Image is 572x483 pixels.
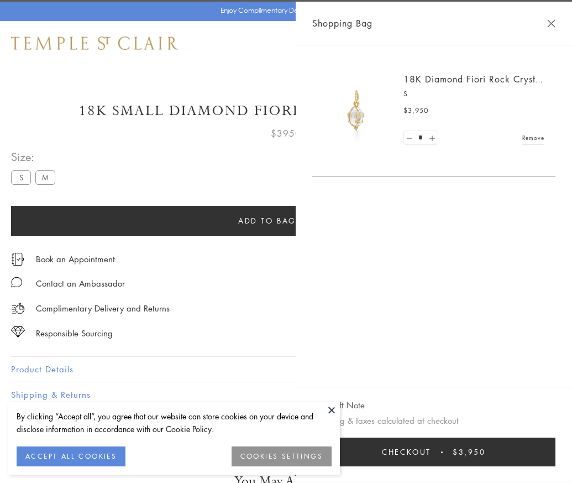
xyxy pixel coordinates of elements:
[36,326,113,340] div: Responsible Sourcing
[312,16,372,30] span: Shopping Bag
[312,414,555,428] p: Shipping & taxes calculated at checkout
[238,215,296,227] span: Add to bag
[403,89,544,100] p: S
[547,19,555,28] button: Close Shopping Bag
[11,37,178,50] img: Temple St. Clair
[11,170,31,184] label: S
[11,382,561,407] button: Shipping & Returns
[271,126,301,141] span: $3950
[403,105,428,116] span: $3,950
[11,357,561,382] button: Product Details
[11,206,523,236] button: Add to bag
[36,302,170,315] p: Complimentary Delivery and Returns
[312,398,365,412] button: Add Gift Note
[11,101,561,121] h1: 18K Small Diamond Fiori Rock Crystal Amulet
[11,326,25,337] img: icon_sourcing.svg
[11,277,22,288] img: MessageIcon-01_2.svg
[11,302,25,315] img: icon_delivery.svg
[221,5,346,16] p: Enjoy Complimentary Delivery & Returns
[522,132,544,144] a: Remove
[36,277,125,290] div: Contact an Ambassador
[404,131,415,145] a: Set quantity to 0
[11,148,60,166] span: Size:
[17,446,125,466] button: ACCEPT ALL COOKIES
[232,446,332,466] button: COOKIES SETTINGS
[382,446,431,458] span: Checkout
[323,77,390,144] img: P51889-E11FIORI
[426,131,437,145] a: Set quantity to 2
[36,253,115,265] a: Book an Appointment
[312,438,555,466] button: Checkout $3,950
[11,253,24,266] img: icon_appointment.svg
[35,170,55,184] label: M
[453,446,486,458] span: $3,950
[17,410,332,435] div: By clicking “Accept all”, you agree that our website can store cookies on your device and disclos...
